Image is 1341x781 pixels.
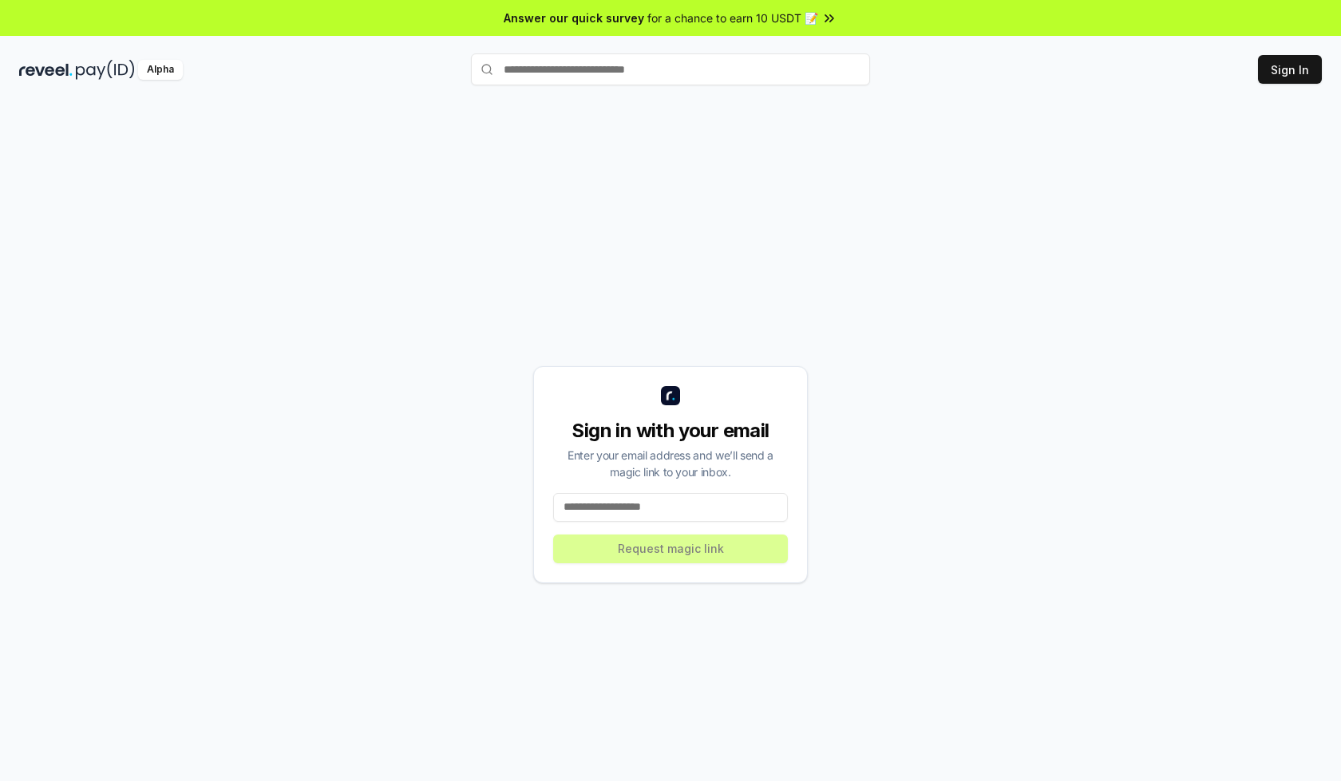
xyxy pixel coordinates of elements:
[1258,55,1322,84] button: Sign In
[647,10,818,26] span: for a chance to earn 10 USDT 📝
[553,418,788,444] div: Sign in with your email
[661,386,680,405] img: logo_small
[19,60,73,80] img: reveel_dark
[76,60,135,80] img: pay_id
[553,447,788,480] div: Enter your email address and we’ll send a magic link to your inbox.
[504,10,644,26] span: Answer our quick survey
[138,60,183,80] div: Alpha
